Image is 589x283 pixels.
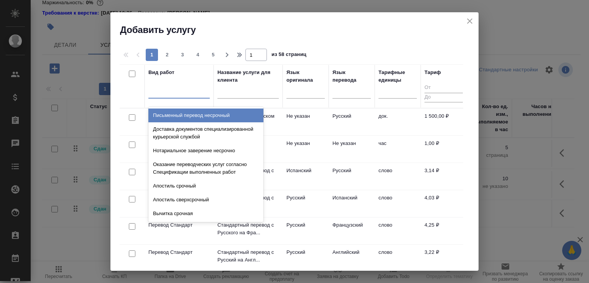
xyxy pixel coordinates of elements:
div: Язык оригинала [286,69,325,84]
p: Перевод Стандарт [148,248,210,256]
button: 3 [176,49,189,61]
button: 2 [161,49,173,61]
td: слово [375,245,421,271]
div: Доставка документов специализированной курьерской службой [148,122,263,144]
td: Не указан [283,109,329,135]
td: Не указан [283,136,329,163]
td: Французский [329,217,375,244]
td: слово [375,217,421,244]
td: 4,25 ₽ [421,217,467,244]
td: 3,22 ₽ [421,245,467,271]
button: 4 [192,49,204,61]
div: Нотариальное заверение несрочно [148,144,263,158]
p: Стандартный перевод с Русский на Англ... [217,248,279,264]
p: Перевод Стандарт [148,221,210,229]
td: 1,00 ₽ [421,136,467,163]
span: из 58 страниц [271,50,306,61]
div: Название услуги для клиента [217,69,279,84]
td: слово [375,190,421,217]
span: 5 [207,51,219,59]
td: Не указан [329,136,375,163]
td: Русский [329,163,375,190]
div: Апостиль срочный [148,179,263,193]
div: Тарифные единицы [378,69,417,84]
h2: Добавить услугу [120,24,479,36]
p: Стандартный перевод с Русского на Фра... [217,221,279,237]
td: Английский [329,245,375,271]
td: 1 500,00 ₽ [421,109,467,135]
input: До [424,93,463,102]
td: 3,14 ₽ [421,163,467,190]
td: Русский [329,109,375,135]
td: слово [375,163,421,190]
td: Русский [283,190,329,217]
td: док. [375,109,421,135]
button: 5 [207,49,219,61]
div: Апостиль сверхсрочный [148,193,263,207]
span: 4 [192,51,204,59]
td: 4,03 ₽ [421,190,467,217]
button: close [464,15,475,27]
div: Вычитка срочная [148,207,263,220]
span: 3 [176,51,189,59]
input: От [424,83,463,93]
div: Язык перевода [332,69,371,84]
td: Русский [283,217,329,244]
div: Верстка MS Office [148,220,263,234]
td: час [375,136,421,163]
div: Оказание переводческих услуг согласно Спецификации выполненных работ [148,158,263,179]
td: Испанский [283,163,329,190]
div: Вид работ [148,69,174,76]
td: Русский [283,245,329,271]
div: Тариф [424,69,441,76]
span: 2 [161,51,173,59]
td: Испанский [329,190,375,217]
div: Письменный перевод несрочный [148,109,263,122]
